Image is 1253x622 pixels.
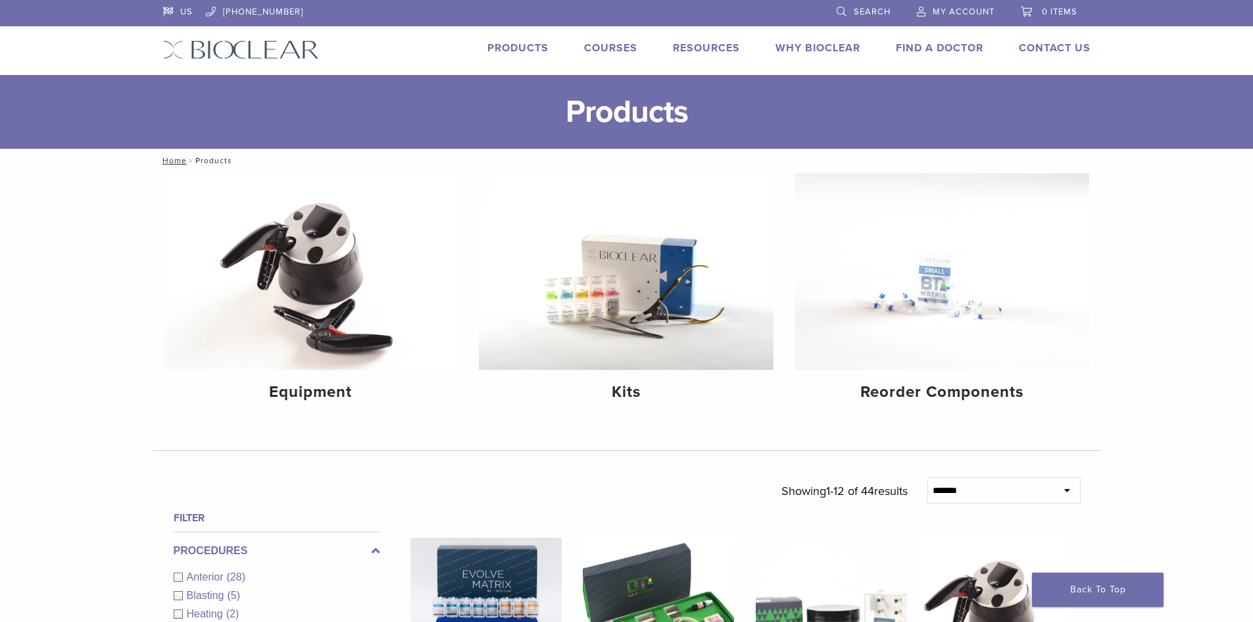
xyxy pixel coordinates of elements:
h4: Filter [174,510,380,526]
a: Contact Us [1019,41,1091,55]
img: Reorder Components [795,173,1089,370]
span: My Account [933,7,995,17]
span: Search [854,7,891,17]
span: Anterior [187,571,227,583]
a: Resources [673,41,740,55]
a: Kits [479,173,774,413]
nav: Products [153,149,1100,172]
a: Reorder Components [795,173,1089,413]
span: 1-12 of 44 [826,484,874,498]
h4: Reorder Components [805,380,1079,404]
img: Bioclear [163,40,319,59]
span: (28) [227,571,245,583]
a: Home [159,156,187,165]
span: 0 items [1042,7,1077,17]
span: / [187,157,195,164]
img: Equipment [164,173,458,370]
span: Blasting [187,590,228,601]
a: Back To Top [1032,573,1164,607]
a: Equipment [164,173,458,413]
a: Courses [584,41,637,55]
a: Why Bioclear [775,41,860,55]
a: Products [487,41,549,55]
span: (2) [226,608,239,619]
img: Kits [479,173,774,370]
span: Heating [187,608,226,619]
p: Showing results [781,477,908,505]
a: Find A Doctor [896,41,983,55]
h4: Kits [489,380,763,404]
h4: Equipment [174,380,448,404]
label: Procedures [174,543,380,559]
span: (5) [227,590,240,601]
